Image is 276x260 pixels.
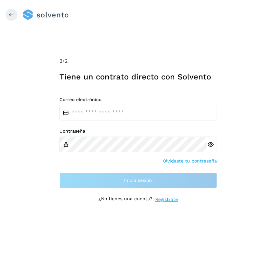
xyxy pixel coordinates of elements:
[59,172,217,188] button: Inicia sesión
[59,97,217,102] label: Correo electrónico
[163,158,217,164] a: Olvidaste tu contraseña
[98,196,153,203] p: ¿No tienes una cuenta?
[124,178,152,183] span: Inicia sesión
[155,196,178,203] a: Regístrate
[59,57,217,65] div: /2
[59,128,217,134] label: Contraseña
[59,58,62,64] span: 2
[59,72,217,82] h1: Tiene un contrato directo con Solvento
